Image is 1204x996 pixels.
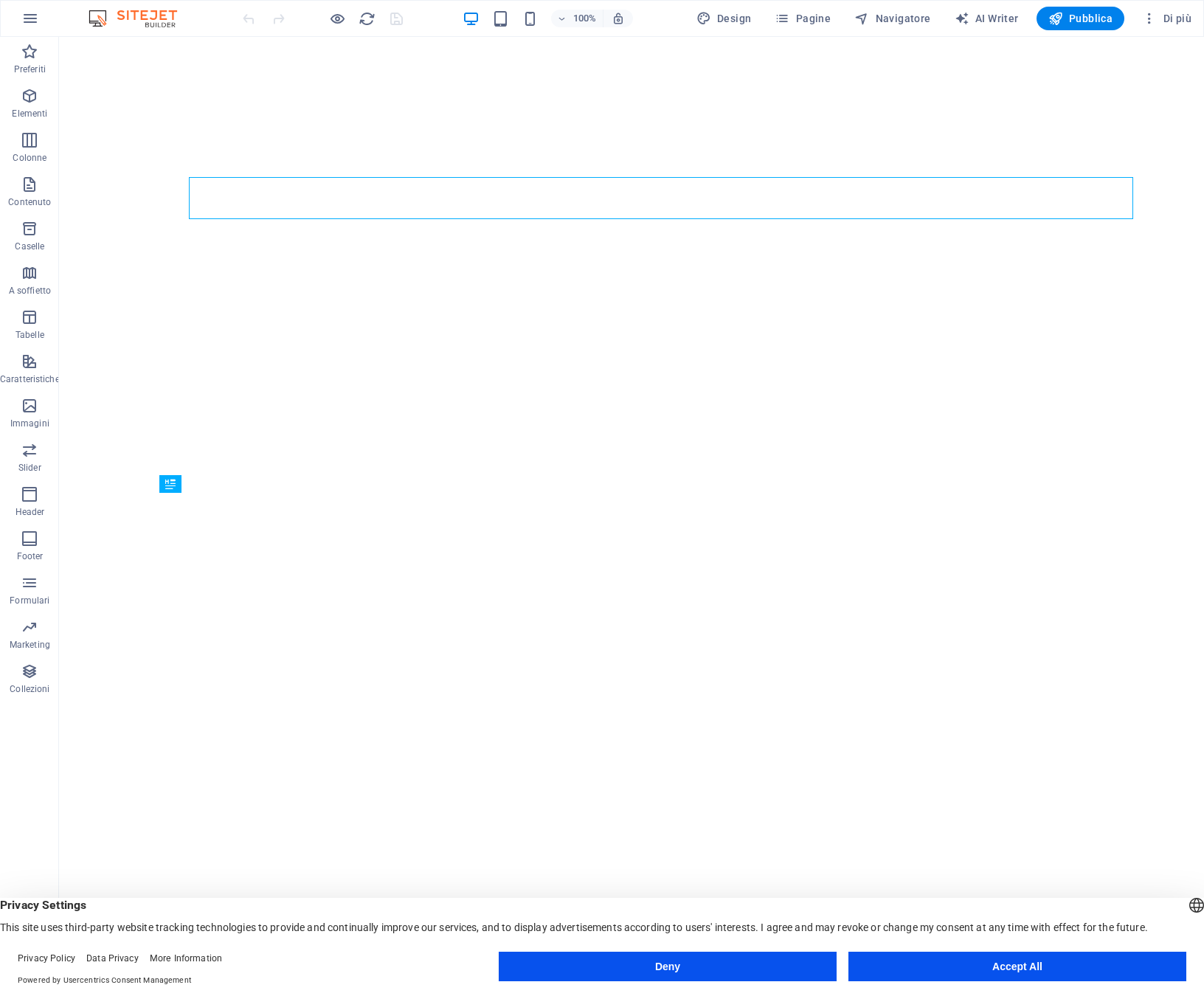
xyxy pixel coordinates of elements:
[691,7,758,30] button: Design
[10,595,49,606] p: Formulari
[12,108,47,120] p: Elementi
[358,10,376,27] button: reload
[1037,7,1125,30] button: Pubblica
[848,7,936,30] button: Navigatore
[10,418,49,429] p: Immagini
[1142,11,1191,26] span: Di più
[13,152,46,164] p: Colonne
[691,7,758,30] div: Design (Ctrl+Alt+Y)
[85,10,196,27] img: Editor Logo
[551,10,603,27] button: 100%
[17,550,44,562] p: Footer
[696,11,752,26] span: Design
[854,11,930,26] span: Navigatore
[8,196,51,208] p: Contenuto
[775,11,831,26] span: Pagine
[15,241,44,252] p: Caselle
[1048,11,1113,26] span: Pubblica
[10,639,50,651] p: Marketing
[573,10,597,27] h6: 100%
[1136,7,1197,30] button: Di più
[9,285,51,297] p: A soffietto
[15,506,45,518] p: Header
[769,7,837,30] button: Pagine
[328,10,346,27] button: Clicca qui per lasciare la modalità di anteprima e continuare la modifica
[10,683,49,695] p: Collezioni
[949,7,1025,30] button: AI Writer
[14,63,46,75] p: Preferiti
[359,10,376,27] i: Ricarica la pagina
[15,329,44,341] p: Tabelle
[612,12,625,25] i: Quando ridimensioni, regola automaticamente il livello di zoom in modo che corrisponda al disposi...
[955,11,1019,26] span: AI Writer
[18,462,41,474] p: Slider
